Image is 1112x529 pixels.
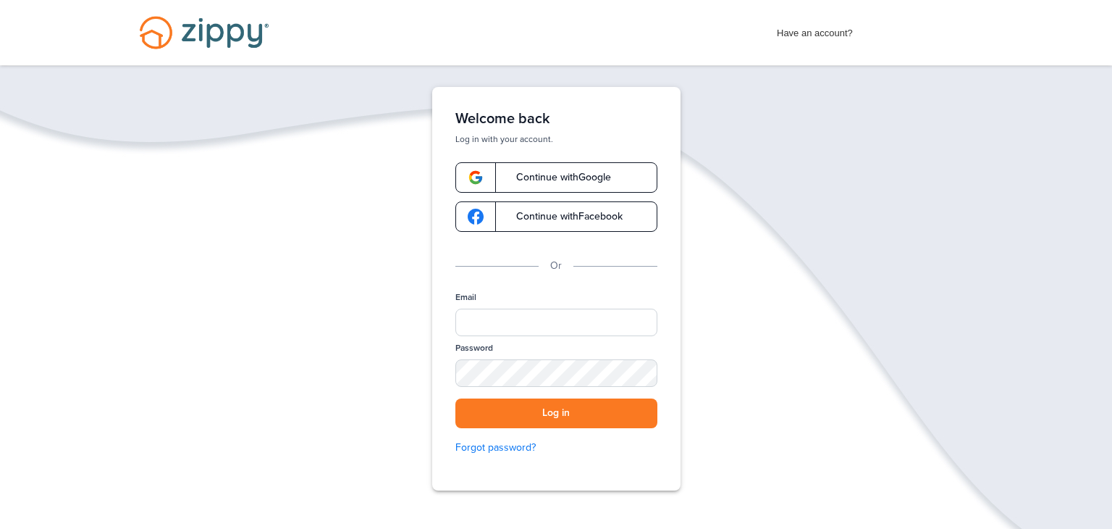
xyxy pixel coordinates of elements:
[455,201,657,232] a: google-logoContinue withFacebook
[455,359,657,387] input: Password
[455,110,657,128] h1: Welcome back
[550,258,562,274] p: Or
[455,162,657,193] a: google-logoContinue withGoogle
[455,133,657,145] p: Log in with your account.
[455,291,476,304] label: Email
[455,440,657,456] a: Forgot password?
[777,18,853,41] span: Have an account?
[502,172,611,183] span: Continue with Google
[455,399,657,428] button: Log in
[455,342,493,354] label: Password
[468,209,484,225] img: google-logo
[468,170,484,186] img: google-logo
[455,309,657,336] input: Email
[502,212,623,222] span: Continue with Facebook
